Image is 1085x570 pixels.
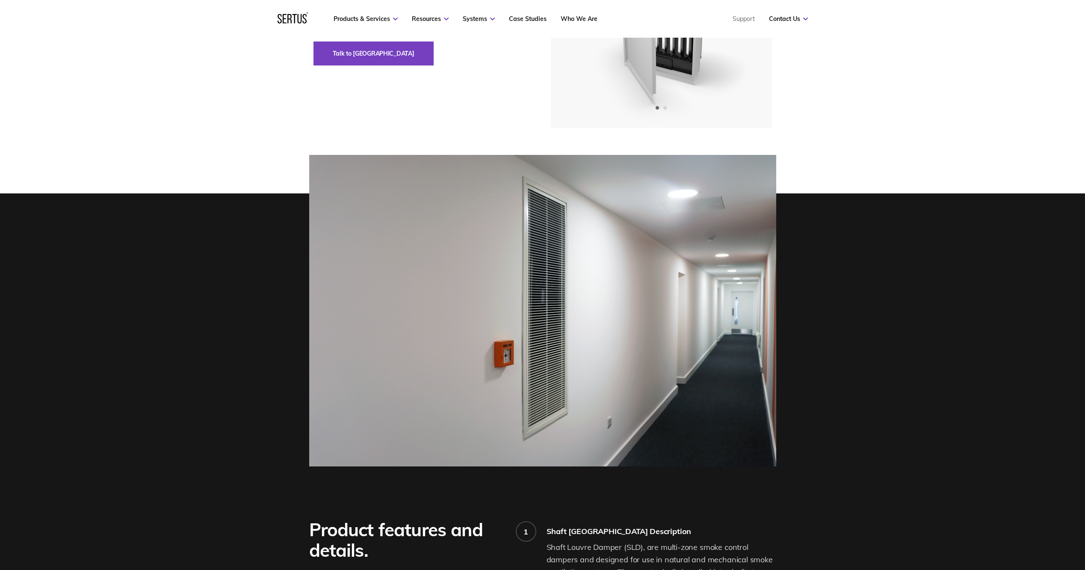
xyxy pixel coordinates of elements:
div: Shaft [GEOGRAPHIC_DATA] Description [547,526,776,536]
div: 1 [523,527,528,537]
a: Support [733,15,755,23]
a: Products & Services [334,15,398,23]
a: Systems [463,15,495,23]
a: Case Studies [509,15,547,23]
a: Resources [412,15,449,23]
div: Product features and details. [309,520,504,561]
a: Who We Are [561,15,597,23]
span: Go to slide 2 [663,106,667,110]
a: Contact Us [769,15,808,23]
button: Talk to [GEOGRAPHIC_DATA] [313,42,434,65]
